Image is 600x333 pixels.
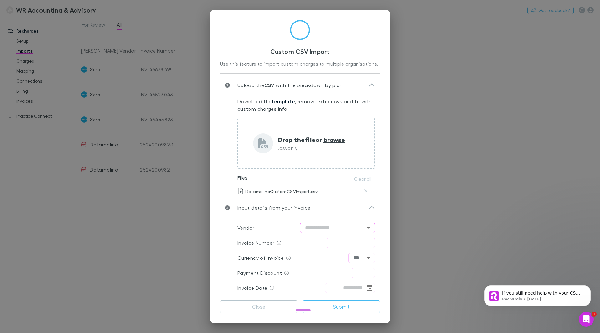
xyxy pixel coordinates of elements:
[303,300,380,313] button: Submit
[230,81,343,89] p: Upload the with the breakdown by plan
[237,98,375,113] p: Download the , remove extra rows and fill with custom charges info
[475,272,600,316] iframe: Intercom notifications message
[220,300,297,313] button: Close
[220,75,380,95] div: Upload theCSV with the breakdown by plan
[230,204,310,212] p: Input details from your invoice
[350,175,375,183] button: Clear all
[579,312,594,327] iframe: Intercom live chat
[237,254,284,262] p: Currency of Invoice
[237,174,248,182] p: Files
[237,269,282,277] p: Payment Discount
[323,136,345,144] span: browse
[220,198,380,218] div: Input details from your invoice
[592,312,597,317] span: 1
[27,24,108,30] p: Message from Rechargly, sent 5d ago
[278,135,345,144] p: Drop the file or
[364,254,373,262] button: Open
[264,82,274,88] strong: CSV
[27,18,106,54] span: If you still need help with your CSV import or date format issues, I am here to assist you furthe...
[362,187,369,195] button: Delete
[365,284,374,292] button: Choose date
[272,98,295,105] a: template
[278,144,345,152] p: .csv only
[237,239,274,247] p: Invoice Number
[237,224,254,232] p: Vendor
[220,60,380,68] div: Use this feature to import custom charges to multiple organisations.
[238,188,318,194] p: DatamolinoCustomCSVImport.csv
[220,48,380,55] h3: Custom CSV Import
[237,284,267,292] p: Invoice Date
[364,223,373,232] button: Open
